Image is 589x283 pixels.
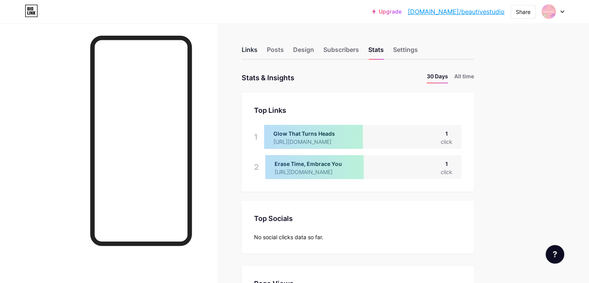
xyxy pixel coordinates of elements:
[254,233,462,241] div: No social clicks data so far.
[516,8,531,16] div: Share
[242,45,258,59] div: Links
[254,155,259,179] div: 2
[441,138,452,146] div: click
[242,72,294,83] div: Stats & Insights
[254,213,462,224] div: Top Socials
[408,7,505,16] a: [DOMAIN_NAME]/beautivestudio
[393,45,418,59] div: Settings
[372,9,402,15] a: Upgrade
[427,72,448,83] li: 30 Days
[441,168,452,176] div: click
[267,45,284,59] div: Posts
[254,125,258,149] div: 1
[441,160,452,168] div: 1
[368,45,384,59] div: Stats
[254,105,462,116] div: Top Links
[454,72,474,83] li: All time
[293,45,314,59] div: Design
[541,4,556,19] img: Naruto Nikolov
[441,129,452,138] div: 1
[323,45,359,59] div: Subscribers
